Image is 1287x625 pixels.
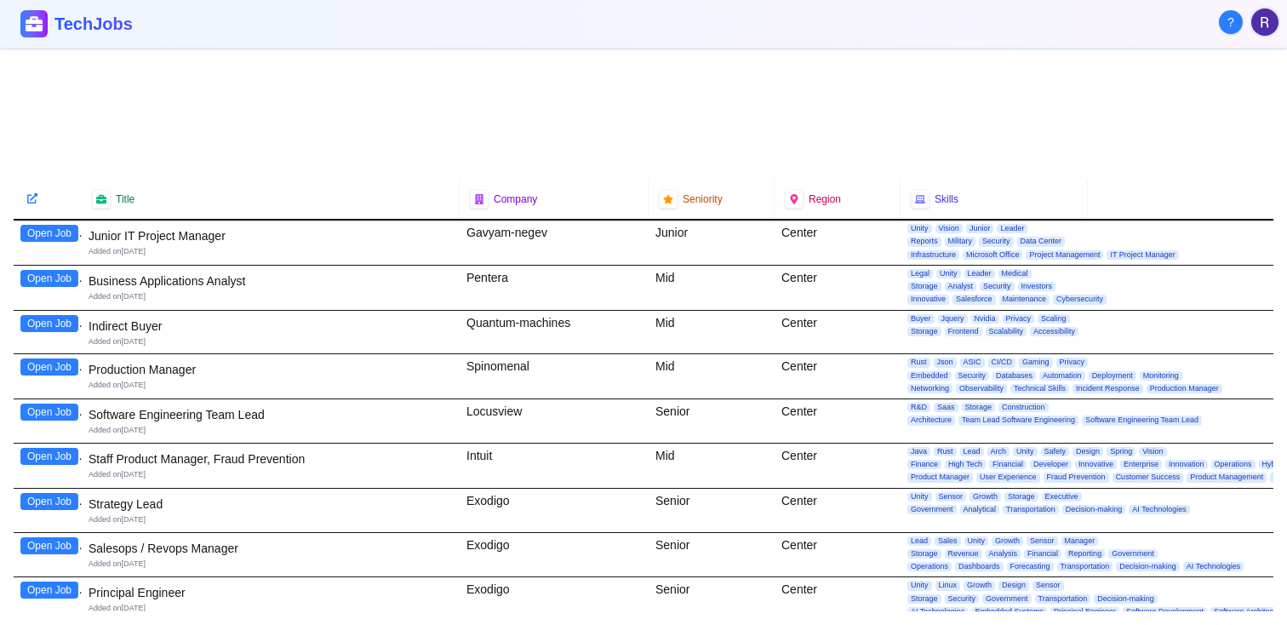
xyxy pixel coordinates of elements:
span: Construction [998,403,1049,412]
span: Linux [935,581,961,590]
span: Deployment [1089,371,1136,381]
span: Sensor [1032,581,1064,590]
button: Open Job [20,225,78,242]
span: Executive [1042,492,1082,502]
div: Center [775,266,901,310]
span: Military [945,237,976,246]
span: Storage [1004,492,1038,502]
div: Added on [DATE] [89,425,453,436]
span: Storage [907,549,941,559]
span: Unity [936,269,961,278]
span: Leader [964,269,995,278]
div: Pentera [460,266,649,310]
span: Forecasting [1007,562,1054,571]
span: Software Engineering Team Lead [1082,416,1202,425]
span: Transportation [1003,505,1059,514]
div: Added on [DATE] [89,559,453,570]
span: Enterprise [1120,460,1162,469]
span: Safety [1041,447,1070,456]
span: Lead [907,536,931,546]
span: Sensor [1027,536,1058,546]
span: Unity [964,536,989,546]
h1: TechJobs [54,12,330,36]
div: Center [775,489,901,532]
span: Jquery [938,314,968,324]
div: Salesops / Revops Manager [89,540,453,557]
span: Networking [907,384,952,393]
span: Growth [970,492,1001,502]
span: R&D [907,403,930,412]
button: Open Job [20,404,78,421]
span: Storage [907,282,941,291]
div: Added on [DATE] [89,603,453,614]
span: Monitoring [1140,371,1182,381]
span: Fraud Prevention [1044,473,1109,482]
span: Innovative [907,295,949,304]
span: Analyst [945,282,977,291]
div: Senior [649,489,775,532]
span: Junior [966,224,994,233]
span: Nvidia [971,314,999,324]
span: Dashboards [955,562,1004,571]
span: Financial [1024,549,1061,559]
span: Maintenance [999,295,1050,304]
div: Locusview [460,399,649,443]
span: Databases [992,371,1036,381]
button: User menu [1250,7,1280,37]
div: Center [775,533,901,577]
span: Growth [964,581,995,590]
div: Software Engineering Team Lead [89,406,453,423]
span: Investors [1018,282,1056,291]
span: Sales [935,536,961,546]
span: Java [907,447,930,456]
span: Product Management [1187,473,1267,482]
span: Observability [956,384,1007,393]
span: User Experience [976,473,1040,482]
button: Open Job [20,537,78,554]
span: Operations [907,562,952,571]
span: Revenue [945,549,982,559]
span: AI Technologies [1129,505,1189,514]
span: Vision [1139,447,1166,456]
span: Rust [934,447,957,456]
div: Center [775,221,901,265]
span: - find your dream job under the radar [136,17,330,31]
span: Reporting [1065,549,1105,559]
div: Center [775,311,901,354]
div: Center [775,444,901,488]
span: Storage [907,594,941,604]
span: Gaming [1019,358,1053,367]
span: Lead [960,447,984,456]
div: Mid [649,354,775,399]
div: 2,191 results [1170,72,1273,99]
span: Government [982,594,1032,604]
span: CI/CD [988,358,1016,367]
span: Buyer [907,314,935,324]
span: Transportation [1057,562,1113,571]
span: Customer Success [1113,473,1184,482]
span: Incident Response [1072,384,1143,393]
div: Added on [DATE] [89,469,453,480]
div: Mid [649,266,775,310]
div: Senior [649,399,775,443]
button: Show search tips [1129,73,1146,90]
span: Storage [962,403,996,412]
span: Principal Engineer [1050,607,1119,616]
span: Arch [987,447,1010,456]
span: Unity [907,224,932,233]
span: Embedded [907,371,952,381]
span: Operations [1211,460,1256,469]
span: Data Center [1017,237,1066,246]
span: Spring [1107,447,1135,456]
button: Open Job [20,582,78,599]
div: Center [775,577,901,622]
span: Growth [992,536,1023,546]
span: Frontend [945,327,982,336]
span: Finance [907,460,941,469]
div: Gavyam-negev [460,221,649,265]
span: Sensor [935,492,967,502]
span: Design [998,581,1029,590]
div: Staff Product Manager, Fraud Prevention [89,450,453,467]
button: About Techjobs [1219,10,1243,34]
span: Analysis [986,549,1021,559]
